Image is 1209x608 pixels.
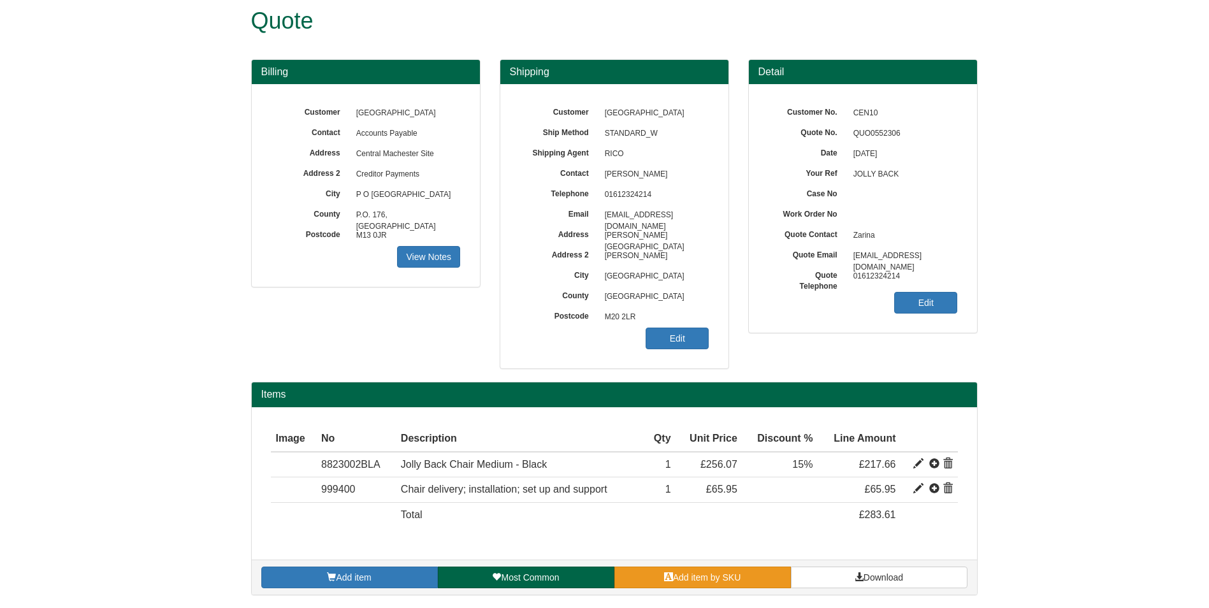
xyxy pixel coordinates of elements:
[676,426,742,452] th: Unit Price
[768,124,847,138] label: Quote No.
[336,572,371,583] span: Add item
[271,144,350,159] label: Address
[847,164,958,185] span: JOLLY BACK
[818,426,901,452] th: Line Amount
[742,426,818,452] th: Discount %
[865,484,896,495] span: £65.95
[768,266,847,292] label: Quote Telephone
[665,484,671,495] span: 1
[706,484,737,495] span: £65.95
[768,103,847,118] label: Customer No.
[700,459,737,470] span: £256.07
[519,103,598,118] label: Customer
[350,144,461,164] span: Central Machester Site
[501,572,559,583] span: Most Common
[768,164,847,179] label: Your Ref
[519,287,598,301] label: County
[519,144,598,159] label: Shipping Agent
[350,226,461,246] span: M13 0JR
[519,246,598,261] label: Address 2
[271,226,350,240] label: Postcode
[519,185,598,199] label: Telephone
[316,477,396,503] td: 999400
[768,144,847,159] label: Date
[791,567,967,588] a: Download
[758,66,967,78] h3: Detail
[598,246,709,266] span: [PERSON_NAME]
[397,246,460,268] a: View Notes
[401,484,607,495] span: Chair delivery; installation; set up and support
[847,124,958,144] span: QUO0552306
[519,164,598,179] label: Contact
[847,246,958,266] span: [EMAIL_ADDRESS][DOMAIN_NAME]
[598,144,709,164] span: RICO
[271,185,350,199] label: City
[350,124,461,144] span: Accounts Payable
[646,328,709,349] a: Edit
[271,124,350,138] label: Contact
[598,185,709,205] span: 01612324214
[261,389,967,400] h2: Items
[598,287,709,307] span: [GEOGRAPHIC_DATA]
[519,307,598,322] label: Postcode
[598,205,709,226] span: [EMAIL_ADDRESS][DOMAIN_NAME]
[519,205,598,220] label: Email
[768,205,847,220] label: Work Order No
[847,144,958,164] span: [DATE]
[847,266,958,287] span: 01612324214
[598,266,709,287] span: [GEOGRAPHIC_DATA]
[271,164,350,179] label: Address 2
[598,307,709,328] span: M20 2LR
[894,292,957,314] a: Edit
[598,164,709,185] span: [PERSON_NAME]
[350,205,461,226] span: P.O. 176, [GEOGRAPHIC_DATA]
[316,426,396,452] th: No
[271,205,350,220] label: County
[859,459,896,470] span: £217.66
[350,103,461,124] span: [GEOGRAPHIC_DATA]
[519,266,598,281] label: City
[598,226,709,246] span: [PERSON_NAME][GEOGRAPHIC_DATA]
[271,103,350,118] label: Customer
[768,185,847,199] label: Case No
[847,226,958,246] span: Zarina
[768,226,847,240] label: Quote Contact
[519,226,598,240] label: Address
[847,103,958,124] span: CEN10
[768,246,847,261] label: Quote Email
[261,66,470,78] h3: Billing
[665,459,671,470] span: 1
[251,8,930,34] h1: Quote
[350,164,461,185] span: Creditor Payments
[401,459,547,470] span: Jolly Back Chair Medium - Black
[396,503,645,528] td: Total
[271,426,317,452] th: Image
[598,103,709,124] span: [GEOGRAPHIC_DATA]
[859,509,896,520] span: £283.61
[864,572,903,583] span: Download
[350,185,461,205] span: P O [GEOGRAPHIC_DATA]
[519,124,598,138] label: Ship Method
[396,426,645,452] th: Description
[792,459,813,470] span: 15%
[316,452,396,477] td: 8823002BLA
[644,426,676,452] th: Qty
[598,124,709,144] span: STANDARD_W
[673,572,741,583] span: Add item by SKU
[510,66,719,78] h3: Shipping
